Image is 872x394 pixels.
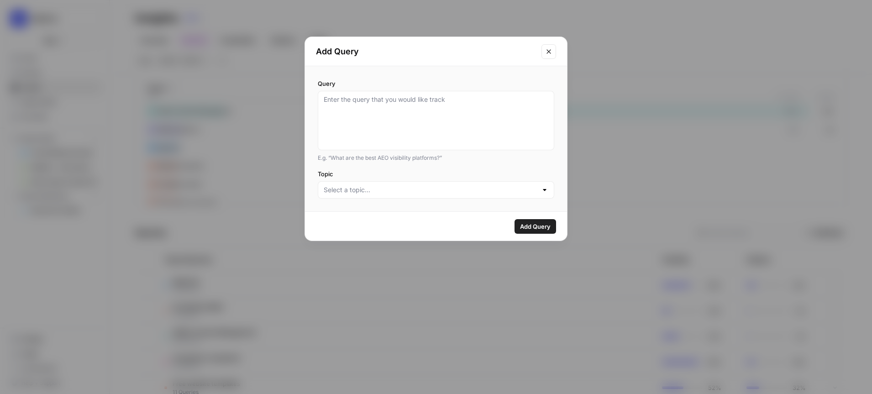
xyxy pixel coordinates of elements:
button: Add Query [515,219,556,234]
div: E.g. “What are the best AEO visibility platforms?” [318,154,554,162]
span: Add Query [520,222,551,231]
input: Select a topic... [324,185,537,194]
label: Query [318,79,554,88]
label: Topic [318,169,554,179]
button: Close modal [541,44,556,59]
h2: Add Query [316,45,536,58]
